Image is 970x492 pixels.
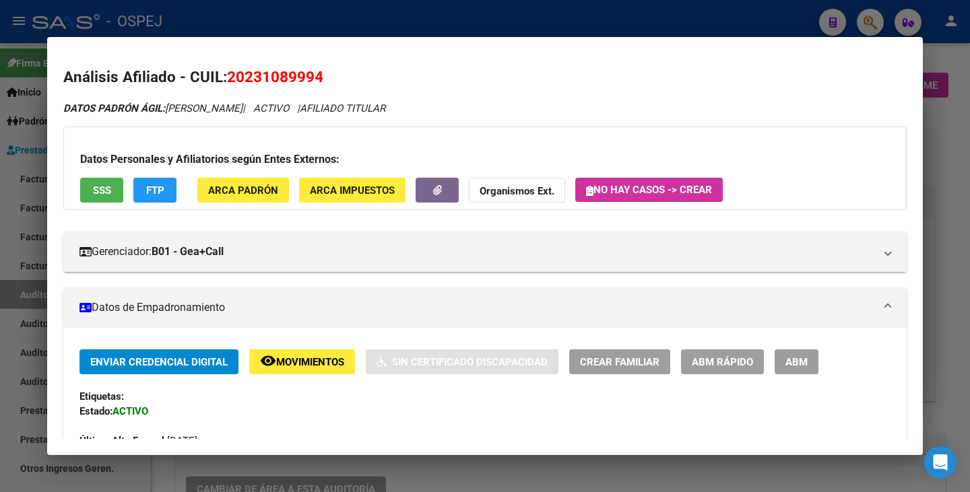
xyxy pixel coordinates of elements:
span: ARCA Padrón [208,184,278,197]
mat-expansion-panel-header: Gerenciador:B01 - Gea+Call [63,232,907,272]
span: Crear Familiar [580,356,659,368]
button: ABM [775,349,818,374]
mat-panel-title: Gerenciador: [79,244,874,260]
span: No hay casos -> Crear [586,184,712,196]
mat-icon: remove_red_eye [260,353,276,369]
button: ARCA Impuestos [299,178,406,203]
button: FTP [133,178,176,203]
span: [DATE] [79,435,197,447]
h2: Análisis Afiliado - CUIL: [63,66,907,89]
button: No hay casos -> Crear [575,178,723,202]
span: AFILIADO TITULAR [300,102,385,114]
button: Movimientos [249,349,355,374]
span: Enviar Credencial Digital [90,356,228,368]
span: Sin Certificado Discapacidad [392,356,548,368]
button: ABM Rápido [681,349,764,374]
button: Organismos Ext. [469,178,565,203]
button: Sin Certificado Discapacidad [366,349,558,374]
span: ABM [785,356,808,368]
span: ABM Rápido [692,356,753,368]
i: | ACTIVO | [63,102,385,114]
button: ARCA Padrón [197,178,289,203]
span: Movimientos [276,356,344,368]
div: Open Intercom Messenger [924,446,957,479]
span: 20231089994 [227,68,323,85]
span: [PERSON_NAME] [63,102,243,114]
span: ARCA Impuestos [310,184,395,197]
strong: Última Alta Formal: [79,435,167,447]
button: Enviar Credencial Digital [79,349,238,374]
mat-expansion-panel-header: Datos de Empadronamiento [63,287,907,328]
button: SSS [80,178,123,203]
span: SSS [93,184,111,197]
strong: ACTIVO [112,405,148,417]
strong: B01 - Gea+Call [152,244,224,260]
span: FTP [146,184,164,197]
strong: Etiquetas: [79,390,124,402]
button: Crear Familiar [569,349,670,374]
mat-panel-title: Datos de Empadronamiento [79,300,874,316]
strong: Estado: [79,405,112,417]
strong: DATOS PADRÓN ÁGIL: [63,102,165,114]
h3: Datos Personales y Afiliatorios según Entes Externos: [80,151,890,168]
strong: Organismos Ext. [480,185,554,197]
